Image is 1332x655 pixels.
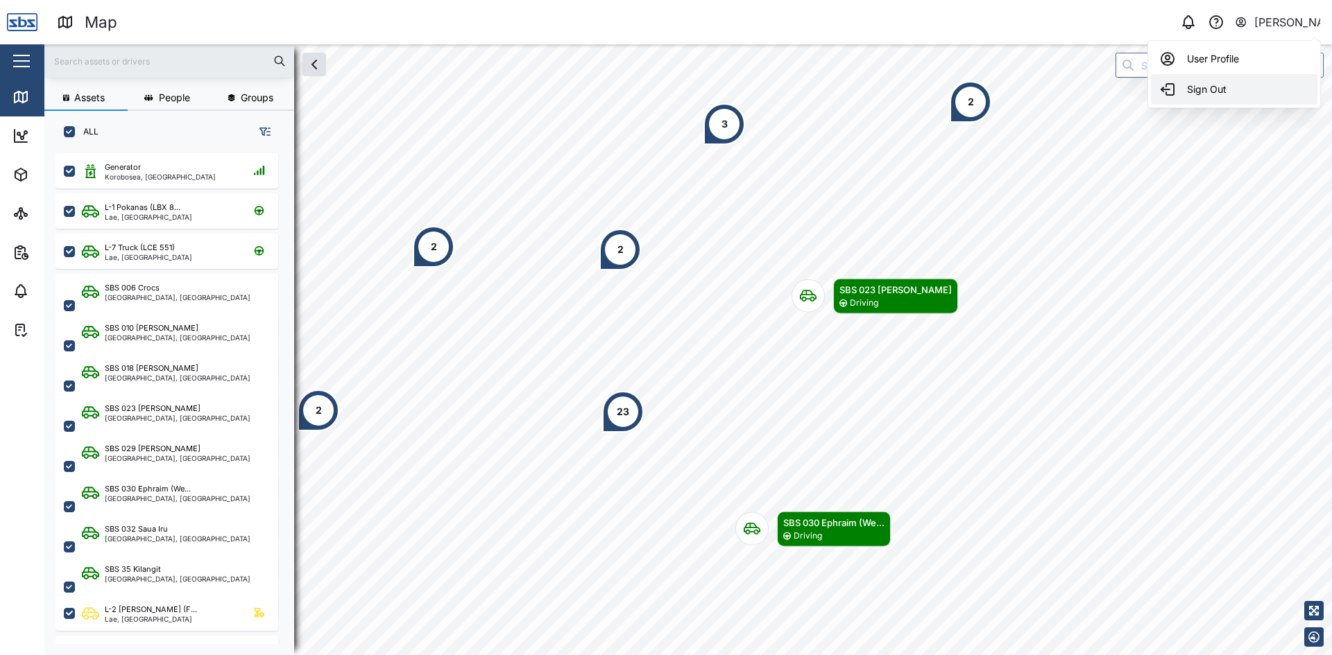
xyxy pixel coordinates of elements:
[105,564,161,575] div: SBS 35 Kilangit
[74,93,105,103] span: Assets
[105,242,175,254] div: L-7 Truck (LCE 551)
[105,254,192,261] div: Lae, [GEOGRAPHIC_DATA]
[105,213,192,220] div: Lae, [GEOGRAPHIC_DATA]
[850,297,878,310] div: Driving
[1159,51,1309,67] div: User Profile
[703,103,745,145] div: Map marker
[599,229,641,270] div: Map marker
[53,51,286,71] input: Search assets or drivers
[1254,14,1321,31] div: [PERSON_NAME]
[105,575,250,582] div: [GEOGRAPHIC_DATA], [GEOGRAPHIC_DATA]
[36,322,74,338] div: Tasks
[721,116,728,132] div: 3
[44,44,1332,655] canvas: Map
[36,245,83,260] div: Reports
[105,294,250,301] div: [GEOGRAPHIC_DATA], [GEOGRAPHIC_DATA]
[105,322,198,334] div: SBS 010 [PERSON_NAME]
[105,334,250,341] div: [GEOGRAPHIC_DATA], [GEOGRAPHIC_DATA]
[839,283,952,297] div: SBS 023 [PERSON_NAME]
[105,374,250,381] div: [GEOGRAPHIC_DATA], [GEOGRAPHIC_DATA]
[1159,81,1309,98] div: Sign Out
[413,226,454,268] div: Map marker
[105,483,191,495] div: SBS 030 Ephraim (We...
[105,173,216,180] div: Korobosea, [GEOGRAPHIC_DATA]
[105,604,197,615] div: L-2 [PERSON_NAME] (F...
[105,282,160,294] div: SBS 006 Crocs
[159,93,190,103] span: People
[316,403,322,418] div: 2
[602,391,644,433] div: Map marker
[241,93,273,103] span: Groups
[105,523,168,535] div: SBS 032 Saua Iru
[105,495,250,502] div: [GEOGRAPHIC_DATA], [GEOGRAPHIC_DATA]
[298,390,339,431] div: Map marker
[105,161,141,173] div: Generator
[105,443,200,455] div: SBS 029 [PERSON_NAME]
[1147,40,1321,108] div: [PERSON_NAME]
[85,10,117,35] div: Map
[75,126,99,137] label: ALL
[783,516,885,530] div: SBS 030 Ephraim (We...
[431,239,437,254] div: 2
[950,81,991,123] div: Map marker
[617,242,624,257] div: 2
[105,403,200,414] div: SBS 023 [PERSON_NAME]
[36,283,79,299] div: Alarms
[36,206,69,221] div: Sites
[105,363,198,374] div: SBS 018 [PERSON_NAME]
[105,202,180,213] div: L-1 Pokanas (LBX 8...
[105,414,250,421] div: [GEOGRAPHIC_DATA], [GEOGRAPHIC_DATA]
[105,455,250,462] div: [GEOGRAPHIC_DATA], [GEOGRAPHIC_DATA]
[105,615,197,622] div: Lae, [GEOGRAPHIC_DATA]
[36,128,99,143] div: Dashboard
[1234,12,1321,32] button: [PERSON_NAME]
[105,535,250,542] div: [GEOGRAPHIC_DATA], [GEOGRAPHIC_DATA]
[617,404,629,419] div: 23
[792,279,958,314] div: Map marker
[36,167,79,182] div: Assets
[1116,53,1324,78] input: Search by People, Asset, Geozone or Place
[55,148,293,644] div: grid
[7,7,37,37] img: Main Logo
[968,94,974,110] div: 2
[794,530,822,543] div: Driving
[735,512,891,547] div: Map marker
[36,89,67,105] div: Map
